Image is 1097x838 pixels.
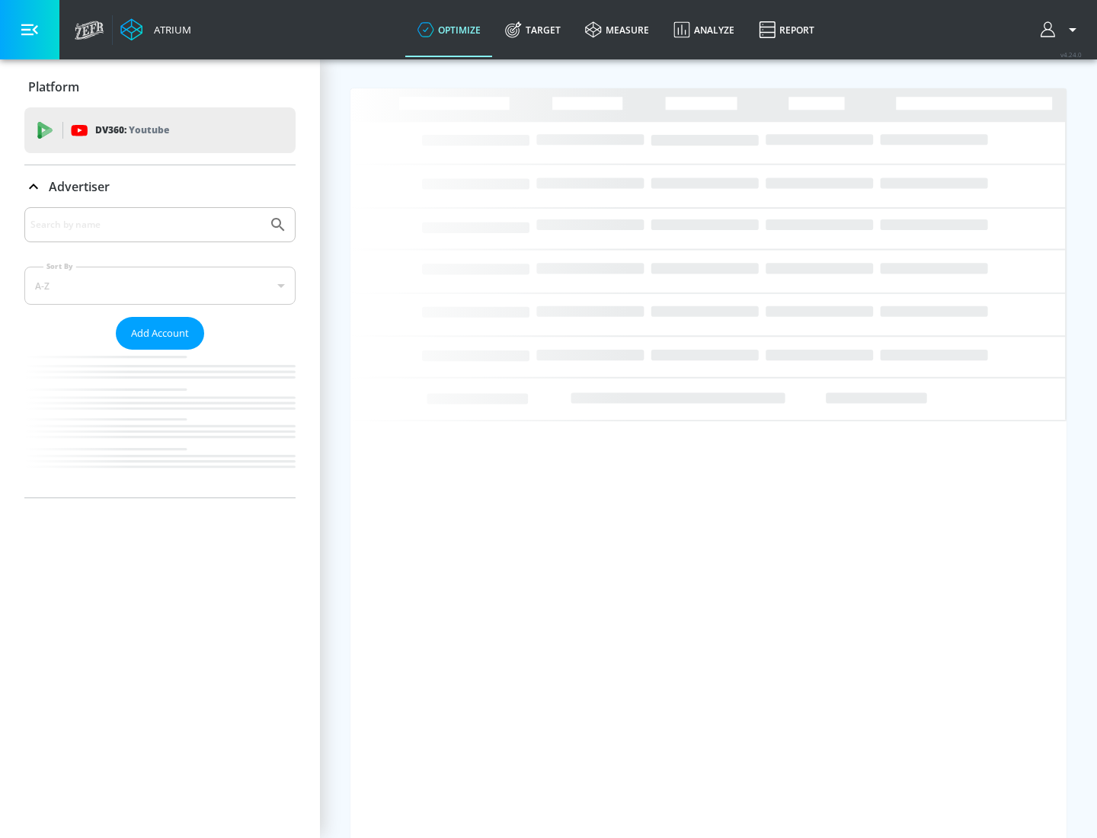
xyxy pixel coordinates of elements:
[28,78,79,95] p: Platform
[129,122,169,138] p: Youtube
[49,178,110,195] p: Advertiser
[747,2,827,57] a: Report
[30,215,261,235] input: Search by name
[95,122,169,139] p: DV360:
[24,66,296,108] div: Platform
[1060,50,1082,59] span: v 4.24.0
[120,18,191,41] a: Atrium
[573,2,661,57] a: measure
[24,107,296,153] div: DV360: Youtube
[24,350,296,497] nav: list of Advertiser
[116,317,204,350] button: Add Account
[493,2,573,57] a: Target
[24,207,296,497] div: Advertiser
[148,23,191,37] div: Atrium
[24,165,296,208] div: Advertiser
[405,2,493,57] a: optimize
[24,267,296,305] div: A-Z
[661,2,747,57] a: Analyze
[43,261,76,271] label: Sort By
[131,325,189,342] span: Add Account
